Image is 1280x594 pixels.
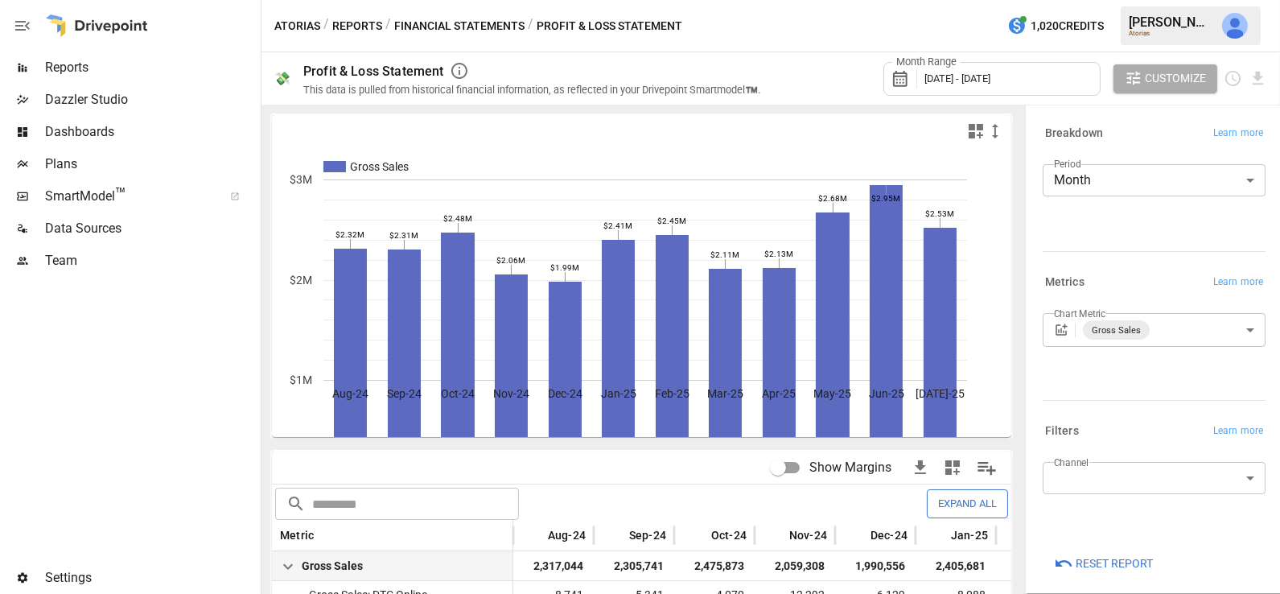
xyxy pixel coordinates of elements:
div: / [528,16,533,36]
span: Metric [280,527,314,543]
span: Oct-24 [711,527,747,543]
span: 1,020 Credits [1031,16,1104,36]
text: Jan-25 [601,387,636,400]
button: Sort [846,524,869,547]
div: [PERSON_NAME] [1129,14,1212,30]
div: / [323,16,329,36]
text: Oct-24 [441,387,475,400]
button: Atorias [274,16,320,36]
span: Nov-24 [789,527,827,543]
span: Team [45,251,257,270]
span: 2,405,681 [924,552,988,580]
svg: A chart. [272,147,1012,437]
span: 2,317,044 [521,552,586,580]
span: Data Sources [45,219,257,238]
span: SmartModel [45,187,212,206]
text: $2.41M [603,222,632,231]
span: 2,059,308 [763,552,827,580]
h6: Breakdown [1045,125,1103,142]
span: Reports [45,58,257,77]
span: Show Margins [809,458,891,477]
button: Schedule report [1224,69,1242,88]
h6: Filters [1045,423,1079,440]
img: Julie Wilton [1222,13,1248,39]
span: Dazzler Studio [45,90,257,109]
div: 💸 [274,71,290,86]
text: $2.53M [925,210,954,219]
span: Learn more [1213,423,1263,439]
span: Dec-24 [870,527,908,543]
span: 1,990,556 [843,552,908,580]
text: $2.48M [443,215,472,224]
button: Julie Wilton [1212,3,1257,48]
span: Learn more [1213,274,1263,291]
span: Reset Report [1076,554,1153,574]
text: $2.13M [764,250,793,259]
button: Download report [1249,69,1267,88]
button: Sort [524,524,546,547]
text: Feb-25 [655,387,689,400]
button: Sort [1007,524,1030,547]
span: Gross Sales [1085,321,1147,340]
text: $2.31M [389,232,418,241]
text: $2.45M [657,217,686,226]
button: Sort [687,524,710,547]
button: 1,020Credits [1001,11,1110,41]
button: Sort [315,524,338,547]
button: Reports [332,16,382,36]
span: ™ [115,184,126,204]
text: Gross Sales [350,160,409,173]
button: Manage Columns [969,450,1005,486]
div: This data is pulled from historical financial information, as reflected in your Drivepoint Smartm... [303,84,760,96]
label: Chart Metric [1054,307,1106,320]
text: Apr-25 [762,387,796,400]
text: [DATE]-25 [916,387,965,400]
text: $2.68M [818,195,847,204]
span: Learn more [1213,126,1263,142]
text: $2.32M [335,231,364,240]
text: $3M [290,173,312,186]
span: [DATE] - [DATE] [924,72,990,85]
label: Month Range [892,55,961,69]
label: Period [1054,157,1081,171]
span: Gross Sales [302,559,363,572]
text: $1M [290,373,312,386]
button: Sort [927,524,949,547]
text: Sep-24 [387,387,422,400]
div: Atorias [1129,30,1212,37]
text: Mar-25 [707,387,743,400]
text: Aug-24 [332,387,368,400]
span: Aug-24 [548,527,586,543]
span: Dashboards [45,122,257,142]
span: Settings [45,568,257,588]
div: Profit & Loss Statement [303,64,443,79]
span: 2,475,873 [682,552,747,580]
span: Plans [45,155,257,174]
label: Channel [1054,456,1089,469]
span: 2,305,741 [602,552,666,580]
text: $2M [290,274,312,287]
button: Sort [605,524,628,547]
text: $2.11M [710,251,739,260]
text: May-25 [814,387,852,400]
text: Dec-24 [548,387,582,400]
text: $2.95M [871,195,900,204]
span: Sep-24 [629,527,666,543]
h6: Metrics [1045,274,1085,291]
span: Customize [1145,68,1206,89]
div: / [385,16,391,36]
div: Month [1043,164,1266,196]
text: $1.99M [550,264,579,273]
button: Sort [765,524,788,547]
text: Nov-24 [493,387,529,400]
button: Financial Statements [394,16,525,36]
button: Customize [1113,64,1218,93]
button: Reset Report [1043,549,1164,578]
span: Jan-25 [951,527,988,543]
button: Expand All [927,489,1008,518]
text: $2.06M [496,257,525,266]
text: Jun-25 [869,387,904,400]
span: 2,450,086 [1004,552,1068,580]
